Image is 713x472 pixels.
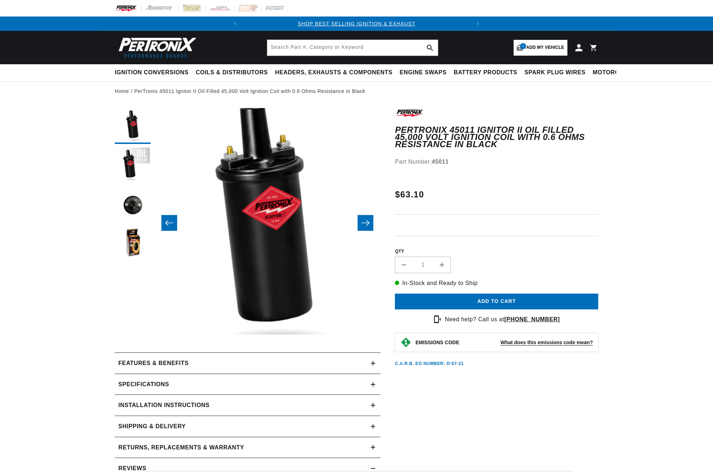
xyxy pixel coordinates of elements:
[115,374,381,395] summary: Specifications
[521,64,589,81] summary: Spark Plug Wires
[400,69,447,76] span: Engine Swaps
[196,69,268,76] span: Coils & Distributors
[115,226,151,262] button: Load image 4 in gallery view
[267,40,438,56] input: Search Part #, Category or Keyword
[520,43,526,49] span: 1
[400,337,412,348] img: Emissions code
[445,315,560,324] p: Need help? Call us at
[471,17,485,31] button: Translation missing: en.sections.announcements.next_announcement
[115,108,151,144] button: Load image 1 in gallery view
[504,316,560,322] a: [PHONE_NUMBER]
[115,69,189,76] span: Ignition Conversions
[115,87,598,95] nav: breadcrumbs
[415,340,459,345] strong: EMISSIONS CODE
[115,64,192,81] summary: Ignition Conversions
[118,443,244,452] h2: Returns, Replacements & Warranty
[432,159,449,165] strong: 45011
[115,416,381,437] summary: Shipping & Delivery
[298,21,415,27] a: SHOP BEST SELLING IGNITION & EXHAUST
[161,215,177,231] button: Slide left
[115,187,151,223] button: Load image 3 in gallery view
[593,69,636,76] span: Motorcycle
[589,64,639,81] summary: Motorcycle
[395,279,598,288] p: In-Stock and Ready to Ship
[115,108,381,338] media-gallery: Gallery Viewer
[524,69,585,76] span: Spark Plug Wires
[395,361,464,367] p: C.A.R.B. EO Number: D-57-21
[395,294,598,310] button: Add to cart
[450,64,521,81] summary: Battery Products
[118,401,209,410] h2: Installation instructions
[395,157,598,167] div: Part Number:
[242,20,471,28] div: Announcement
[115,148,151,183] button: Load image 2 in gallery view
[115,87,129,95] a: Home
[454,69,517,76] span: Battery Products
[395,248,598,254] label: QTY
[415,339,593,346] button: EMISSIONS CODEWhat does this emissions code mean?
[242,20,471,28] div: 1 of 2
[228,17,242,31] button: Translation missing: en.sections.announcements.previous_announcement
[115,437,381,458] summary: Returns, Replacements & Warranty
[192,64,271,81] summary: Coils & Distributors
[358,215,373,231] button: Slide right
[115,395,381,416] summary: Installation instructions
[395,126,598,148] h1: PerTronix 45011 Ignitor II Oil Filled 45,000 Volt Ignition Coil with 0.6 Ohms Resistance in Black
[134,87,365,95] a: PerTronix 45011 Ignitor II Oil Filled 45,000 Volt Ignition Coil with 0.6 Ohms Resistance in Black
[396,64,450,81] summary: Engine Swaps
[514,40,567,56] a: 1Add my vehicle
[500,340,593,345] strong: What does this emissions code mean?
[395,188,424,201] span: $63.10
[115,35,197,60] img: Pertronix
[271,64,396,81] summary: Headers, Exhausts & Components
[422,40,438,56] button: search button
[118,359,189,368] h2: Features & Benefits
[526,44,564,51] span: Add my vehicle
[118,422,186,431] h2: Shipping & Delivery
[118,380,169,389] h2: Specifications
[115,353,381,374] summary: Features & Benefits
[275,69,392,76] span: Headers, Exhausts & Components
[97,17,616,31] slideshow-component: Translation missing: en.sections.announcements.announcement_bar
